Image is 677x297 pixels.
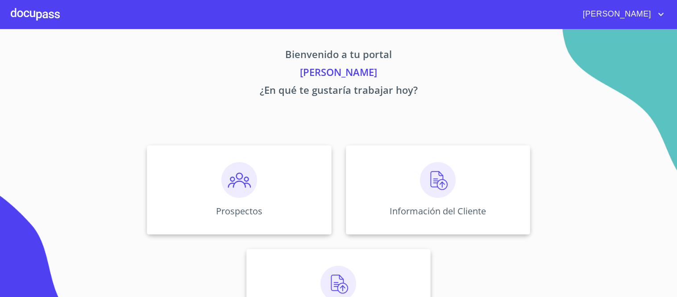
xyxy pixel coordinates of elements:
[221,162,257,198] img: prospectos.png
[64,65,614,83] p: [PERSON_NAME]
[64,83,614,100] p: ¿En qué te gustaría trabajar hoy?
[64,47,614,65] p: Bienvenido a tu portal
[420,162,456,198] img: carga.png
[216,205,262,217] p: Prospectos
[576,7,656,21] span: [PERSON_NAME]
[576,7,666,21] button: account of current user
[390,205,486,217] p: Información del Cliente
